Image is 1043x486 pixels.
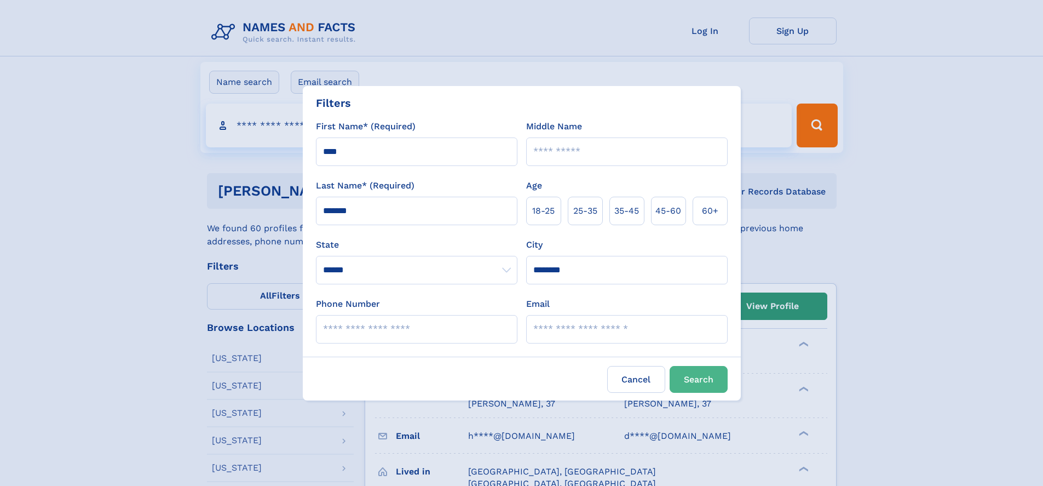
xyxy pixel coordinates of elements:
label: Phone Number [316,298,380,311]
label: Middle Name [526,120,582,133]
label: State [316,238,517,251]
label: Cancel [607,366,665,393]
label: Last Name* (Required) [316,179,414,192]
label: First Name* (Required) [316,120,416,133]
span: 35‑45 [614,204,639,218]
span: 18‑25 [532,204,555,218]
label: Email [526,298,550,311]
span: 60+ [702,204,718,218]
label: Age [526,179,542,192]
div: Filters [316,95,351,111]
span: 25‑35 [573,204,597,218]
button: Search [670,366,728,393]
label: City [526,238,543,251]
span: 45‑60 [655,204,681,218]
